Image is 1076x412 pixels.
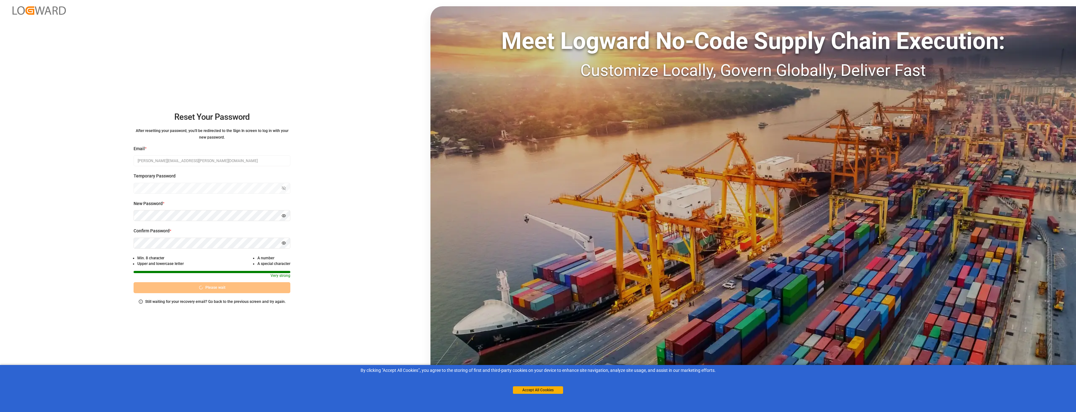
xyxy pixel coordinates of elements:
h2: Reset Your Password [134,107,290,127]
span: New Password [134,200,163,207]
li: Min. 8 character [137,255,184,261]
p: Very strong [271,273,290,280]
small: Still waiting for your recovery email? Go back to the previous screen and try again. [145,299,286,304]
div: Meet Logward No-Code Supply Chain Execution: [430,24,1076,58]
div: Customize Locally, Govern Globally, Deliver Fast [430,58,1076,83]
span: Confirm Password [134,228,170,234]
small: After resetting your password, you'll be redirected to the Sign In screen to log in with your new... [136,129,288,140]
img: Logward_new_orange.png [13,6,66,15]
button: Accept All Cookies [513,386,563,394]
span: Email [134,145,145,152]
small: A number [257,256,274,260]
small: A special character [257,261,290,266]
div: By clicking "Accept All Cookies”, you agree to the storing of first and third-party cookies on yo... [4,367,1072,374]
small: Upper and lowercase letter [137,261,184,266]
span: Temporary Password [134,173,176,179]
input: Enter your email [134,155,290,166]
